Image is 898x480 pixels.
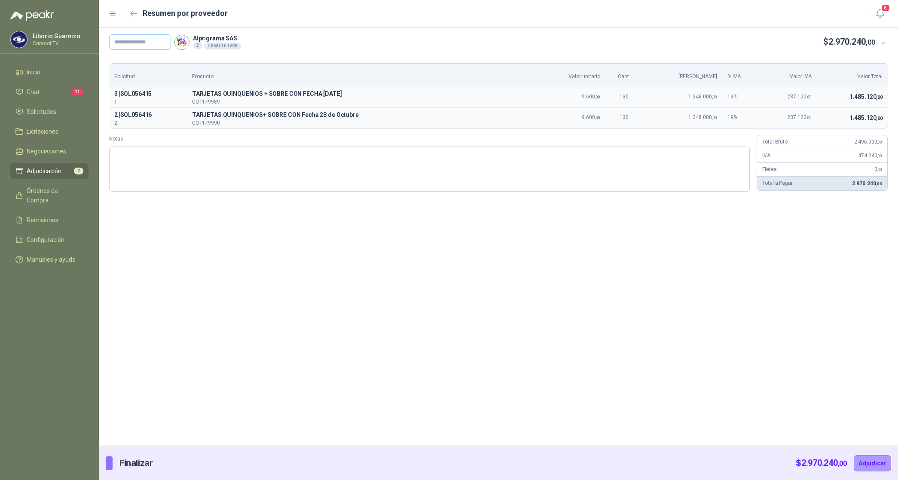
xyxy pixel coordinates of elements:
[114,120,182,125] p: 2
[27,186,80,205] span: Órdenes de Compra
[192,89,532,99] p: T
[595,115,600,120] span: ,00
[187,64,537,86] th: Producto
[10,183,89,208] a: Órdenes de Compra
[27,127,58,136] span: Licitaciones
[27,255,76,264] span: Manuales y ayuda
[27,215,58,225] span: Remisiones
[761,64,817,86] th: Valor IVA
[10,64,89,80] a: Inicio
[143,7,228,19] h2: Resumen por proveedor
[854,139,882,145] span: 2.496.000
[876,95,883,100] span: ,00
[874,166,882,172] span: 0
[712,95,717,99] span: ,00
[192,89,532,99] span: TARJETAS QUINQUENIOS + SOBRE CON FECHA [DATE]
[762,179,792,187] p: Total a Pagar
[595,95,600,99] span: ,00
[877,153,882,158] span: ,00
[828,37,875,47] span: 2.970.240
[27,87,40,97] span: Chat
[192,110,532,120] p: T
[27,107,56,116] span: Solicitudes
[806,95,812,99] span: ,00
[642,64,722,86] th: [PERSON_NAME]
[33,41,86,46] p: Caracol TV
[762,165,776,174] p: Fletes
[114,110,182,120] p: 2 | SOL056416
[858,153,882,159] span: 474.240
[762,138,787,146] p: Total Bruto
[787,94,812,100] span: 237.120
[605,64,642,86] th: Cant.
[27,147,66,156] span: Negociaciones
[877,140,882,144] span: ,00
[688,114,717,120] span: 1.248.000
[712,115,717,120] span: ,00
[876,116,883,121] span: ,00
[10,84,89,100] a: Chat11
[175,35,189,49] img: Company Logo
[877,167,882,172] span: ,00
[10,104,89,120] a: Solicitudes
[204,43,241,49] div: CARACOLTV SA
[605,86,642,107] td: 130
[10,212,89,228] a: Remisiones
[537,64,605,86] th: Valor unitario
[27,67,40,77] span: Inicio
[10,251,89,268] a: Manuales y ayuda
[10,143,89,159] a: Negociaciones
[27,166,61,176] span: Adjudicación
[688,94,717,100] span: 1.248.000
[74,168,83,174] span: 2
[801,458,847,468] span: 2.970.240
[33,33,86,39] p: Liborio Guarnizo
[192,99,532,104] p: COT179989
[849,93,883,100] span: 1.485.120
[838,459,847,468] span: ,00
[192,120,532,125] p: COT179990
[849,114,883,121] span: 1.485.120
[817,64,888,86] th: Valor Total
[10,232,89,248] a: Configuración
[114,89,182,99] p: 3 | SOL056415
[881,4,890,12] span: 8
[193,42,202,49] div: 2
[762,152,770,160] p: IVA
[876,181,882,186] span: ,00
[11,31,27,48] img: Company Logo
[10,163,89,179] a: Adjudicación2
[852,180,882,186] span: 2.970.240
[192,110,532,120] span: TARJETAS QUINQUENIOS+ SOBRE CON Fecha 28 de Octubre
[582,94,600,100] span: 9.600
[114,99,182,104] p: 1
[854,455,891,471] button: Adjudicar
[806,115,812,120] span: ,00
[605,107,642,128] td: 130
[787,114,812,120] span: 237.120
[193,35,241,41] p: Alprigrama SAS
[722,86,761,107] td: 19 %
[109,64,187,86] th: Solicitud
[796,456,847,470] p: $
[109,135,750,143] label: Notas
[872,6,888,21] button: 8
[722,107,761,128] td: 19 %
[27,235,64,245] span: Configuración
[722,64,761,86] th: % IVA
[119,456,153,470] p: Finalizar
[823,35,875,49] p: $
[71,89,83,95] span: 11
[582,114,600,120] span: 9.600
[10,10,54,21] img: Logo peakr
[10,123,89,140] a: Licitaciones
[866,38,875,46] span: ,00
